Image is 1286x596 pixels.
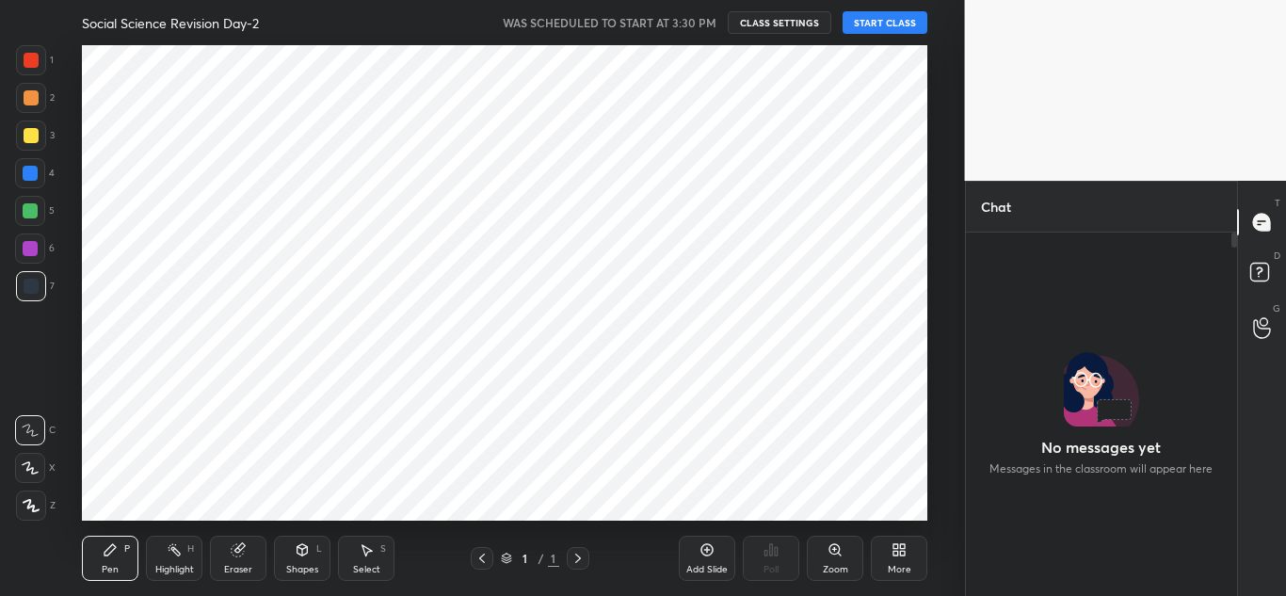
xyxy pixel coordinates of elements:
div: 7 [16,271,55,301]
div: Highlight [155,565,194,574]
div: Shapes [286,565,318,574]
div: L [316,544,322,554]
div: More [888,565,911,574]
div: Zoom [823,565,848,574]
div: 4 [15,158,55,188]
div: Z [16,491,56,521]
p: T [1275,196,1280,210]
div: 1 [16,45,54,75]
div: 2 [16,83,55,113]
div: Pen [102,565,119,574]
h5: WAS SCHEDULED TO START AT 3:30 PM [503,14,716,31]
div: 5 [15,196,55,226]
div: H [187,544,194,554]
div: C [15,415,56,445]
div: 6 [15,234,55,264]
div: 1 [516,553,535,564]
div: Select [353,565,380,574]
div: X [15,453,56,483]
p: D [1274,249,1280,263]
p: G [1273,301,1280,315]
button: CLASS SETTINGS [728,11,831,34]
div: S [380,544,386,554]
div: Eraser [224,565,252,574]
p: Chat [966,182,1026,232]
button: START CLASS [843,11,927,34]
h4: Social Science Revision Day-2 [82,14,259,32]
div: Add Slide [686,565,728,574]
div: 1 [548,550,559,567]
div: 3 [16,121,55,151]
div: / [539,553,544,564]
div: P [124,544,130,554]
